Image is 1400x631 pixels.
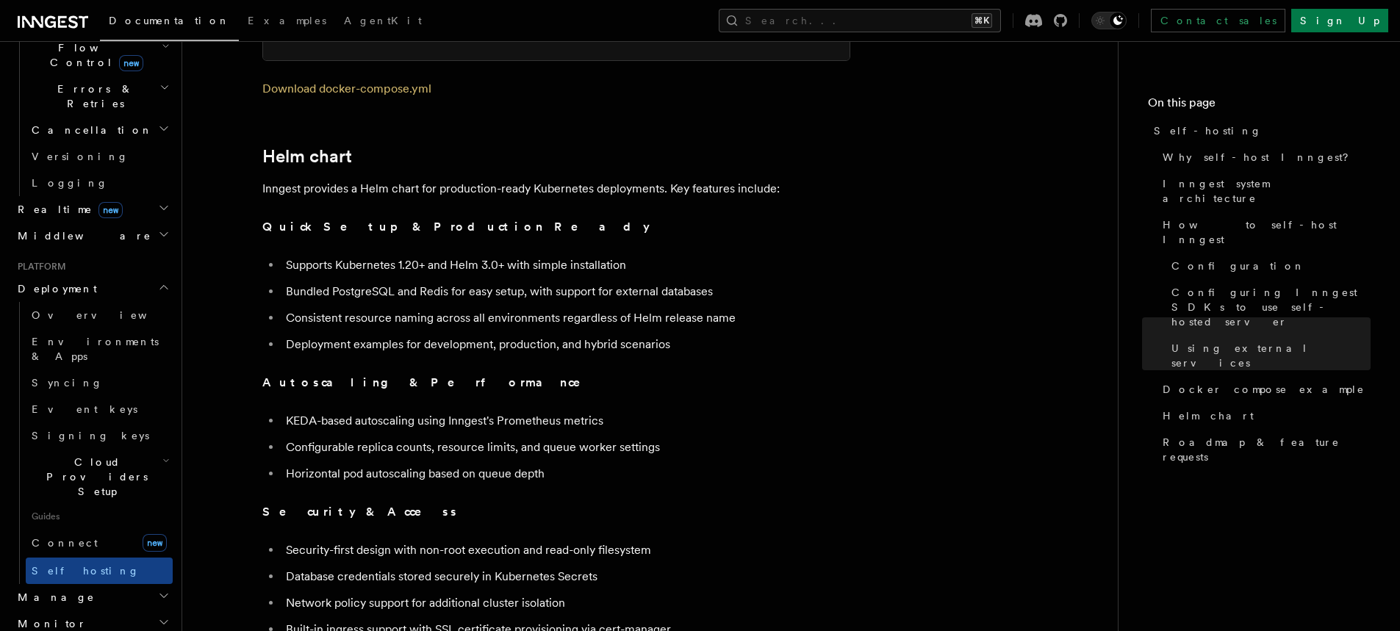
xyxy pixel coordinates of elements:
[262,179,850,199] p: Inngest provides a Helm chart for production-ready Kubernetes deployments. Key features include:
[1291,9,1388,32] a: Sign Up
[26,422,173,449] a: Signing keys
[143,534,167,552] span: new
[32,309,183,321] span: Overview
[26,369,173,396] a: Syncing
[26,328,173,369] a: Environments & Apps
[26,505,173,528] span: Guides
[1157,376,1371,403] a: Docker compose example
[1148,118,1371,144] a: Self-hosting
[1157,170,1371,212] a: Inngest system architecture
[100,4,239,41] a: Documentation
[281,593,850,613] li: Network policy support for additional cluster isolation
[1091,12,1127,29] button: Toggle dark mode
[1154,123,1262,138] span: Self-hosting
[1163,408,1254,423] span: Helm chart
[281,334,850,355] li: Deployment examples for development, production, and hybrid scenarios
[32,403,137,415] span: Event keys
[32,537,98,549] span: Connect
[1157,403,1371,429] a: Helm chart
[32,151,129,162] span: Versioning
[26,170,173,196] a: Logging
[1148,94,1371,118] h4: On this page
[26,449,173,505] button: Cloud Providers Setup
[719,9,1001,32] button: Search...⌘K
[281,464,850,484] li: Horizontal pod autoscaling based on queue depth
[1163,217,1371,247] span: How to self-host Inngest
[281,281,850,302] li: Bundled PostgreSQL and Redis for easy setup, with support for external databases
[12,302,173,584] div: Deployment
[26,396,173,422] a: Event keys
[1171,341,1371,370] span: Using external services
[26,455,162,499] span: Cloud Providers Setup
[1166,279,1371,335] a: Configuring Inngest SDKs to use self-hosted server
[281,566,850,587] li: Database credentials stored securely in Kubernetes Secrets
[12,223,173,249] button: Middleware
[1163,176,1371,206] span: Inngest system architecture
[12,228,151,243] span: Middleware
[26,35,173,76] button: Flow Controlnew
[32,336,159,362] span: Environments & Apps
[972,13,992,28] kbd: ⌘K
[1166,335,1371,376] a: Using external services
[12,261,66,273] span: Platform
[1163,150,1359,165] span: Why self-host Inngest?
[98,202,123,218] span: new
[1163,382,1365,397] span: Docker compose example
[1157,212,1371,253] a: How to self-host Inngest
[239,4,335,40] a: Examples
[26,82,159,111] span: Errors & Retries
[26,528,173,558] a: Connectnew
[262,82,431,95] a: Download docker-compose.yml
[26,117,173,143] button: Cancellation
[26,302,173,328] a: Overview
[26,40,162,70] span: Flow Control
[1157,144,1371,170] a: Why self-host Inngest?
[1171,259,1305,273] span: Configuration
[26,558,173,584] a: Self hosting
[281,437,850,458] li: Configurable replica counts, resource limits, and queue worker settings
[1157,429,1371,470] a: Roadmap & feature requests
[26,123,153,137] span: Cancellation
[281,308,850,328] li: Consistent resource naming across all environments regardless of Helm release name
[262,505,459,519] strong: Security & Access
[12,590,95,605] span: Manage
[119,55,143,71] span: new
[262,146,352,167] a: Helm chart
[12,196,173,223] button: Realtimenew
[32,177,108,189] span: Logging
[262,375,601,389] strong: Autoscaling & Performance
[12,584,173,610] button: Manage
[109,15,230,26] span: Documentation
[12,616,87,631] span: Monitor
[26,76,173,117] button: Errors & Retries
[32,430,149,441] span: Signing keys
[1163,435,1371,464] span: Roadmap & feature requests
[262,220,650,234] strong: Quick Setup & Production Ready
[281,540,850,560] li: Security-first design with non-root execution and read-only filesystem
[281,411,850,431] li: KEDA-based autoscaling using Inngest's Prometheus metrics
[1171,285,1371,329] span: Configuring Inngest SDKs to use self-hosted server
[32,377,103,389] span: Syncing
[12,275,173,302] button: Deployment
[344,15,422,26] span: AgentKit
[12,202,123,217] span: Realtime
[32,565,140,577] span: Self hosting
[12,281,97,296] span: Deployment
[248,15,326,26] span: Examples
[335,4,431,40] a: AgentKit
[281,255,850,275] li: Supports Kubernetes 1.20+ and Helm 3.0+ with simple installation
[1166,253,1371,279] a: Configuration
[26,143,173,170] a: Versioning
[1151,9,1285,32] a: Contact sales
